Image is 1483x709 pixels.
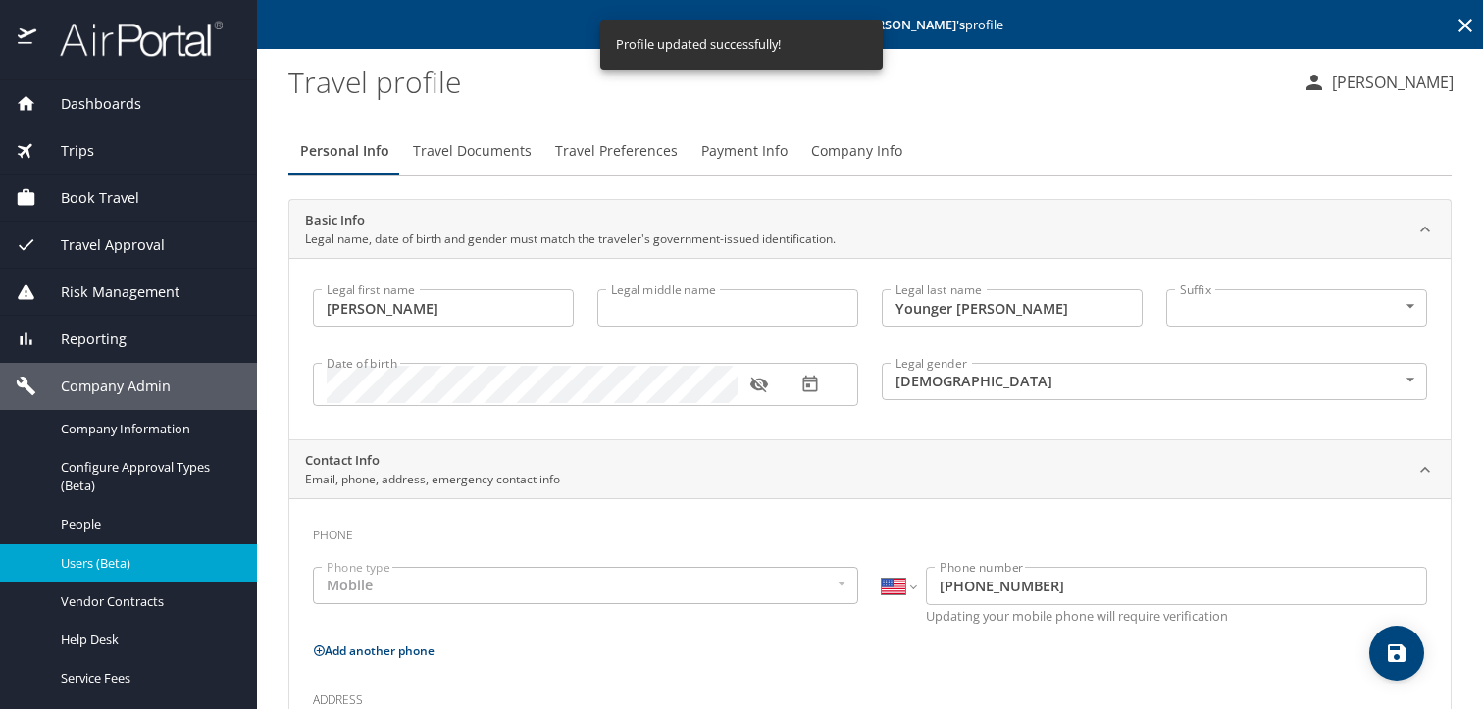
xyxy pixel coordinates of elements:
div: Mobile [313,567,858,604]
span: Company Info [811,139,902,164]
div: Basic InfoLegal name, date of birth and gender must match the traveler's government-issued identi... [289,258,1451,439]
span: Travel Preferences [555,139,678,164]
div: ​ [1166,289,1427,327]
div: Profile [288,127,1452,175]
p: Email, phone, address, emergency contact info [305,471,560,488]
img: icon-airportal.png [18,20,38,58]
span: Book Travel [36,187,139,209]
div: [DEMOGRAPHIC_DATA] [882,363,1427,400]
span: Service Fees [61,669,233,687]
p: Editing profile [263,19,1477,31]
span: Trips [36,140,94,162]
span: Travel Documents [413,139,532,164]
span: Personal Info [300,139,389,164]
span: Travel Approval [36,234,165,256]
span: Company Admin [36,376,171,397]
span: Payment Info [701,139,788,164]
h3: Phone [313,514,1427,547]
p: Updating your mobile phone will require verification [926,610,1427,623]
button: Add another phone [313,642,435,659]
span: Help Desk [61,631,233,649]
span: Users (Beta) [61,554,233,573]
p: Legal name, date of birth and gender must match the traveler's government-issued identification. [305,230,836,248]
div: Contact InfoEmail, phone, address, emergency contact info [289,440,1451,499]
span: People [61,515,233,533]
span: Company Information [61,420,233,438]
span: Configure Approval Types (Beta) [61,458,233,495]
span: Dashboards [36,93,141,115]
div: Profile updated successfully! [616,25,781,64]
h2: Basic Info [305,211,836,230]
h1: Travel profile [288,51,1287,112]
h2: Contact Info [305,451,560,471]
p: [PERSON_NAME] [1326,71,1454,94]
button: save [1369,626,1424,681]
span: Vendor Contracts [61,592,233,611]
span: Risk Management [36,281,179,303]
img: airportal-logo.png [38,20,223,58]
div: Basic InfoLegal name, date of birth and gender must match the traveler's government-issued identi... [289,200,1451,259]
button: [PERSON_NAME] [1295,65,1461,100]
span: Reporting [36,329,127,350]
